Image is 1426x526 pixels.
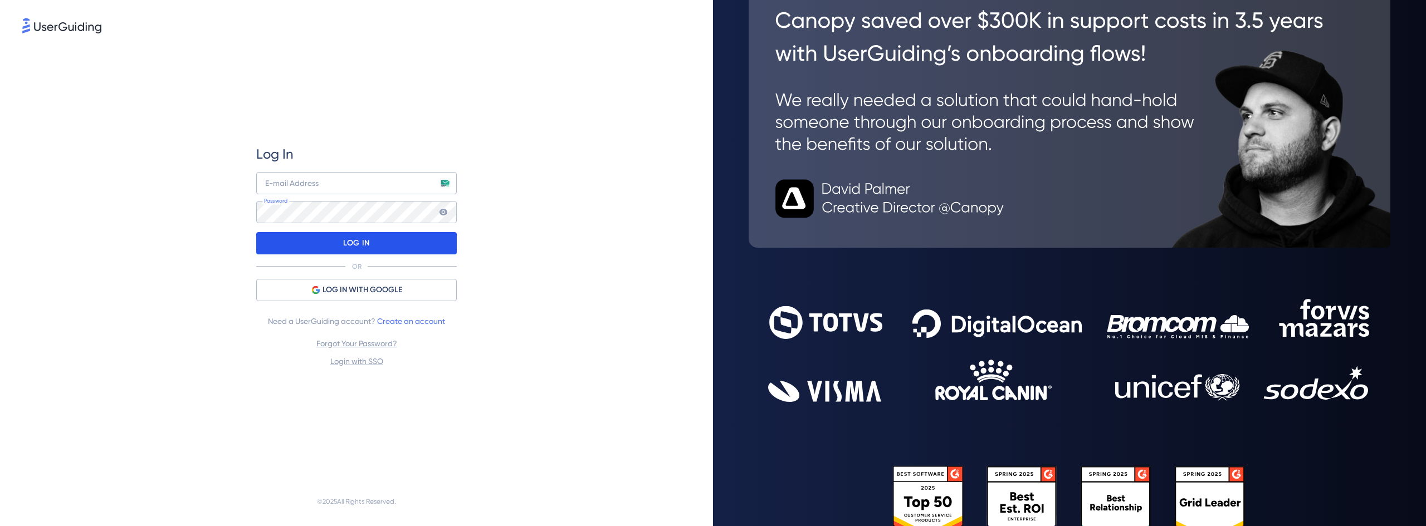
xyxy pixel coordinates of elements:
a: Forgot Your Password? [316,339,397,348]
a: Create an account [377,317,445,326]
span: LOG IN WITH GOOGLE [323,283,402,297]
span: © 2025 All Rights Reserved. [317,495,396,508]
input: example@company.com [256,172,457,194]
p: OR [352,262,362,271]
span: Need a UserGuiding account? [268,314,445,328]
p: LOG IN [343,234,369,252]
img: 9302ce2ac39453076f5bc0f2f2ca889b.svg [768,299,1371,401]
a: Login with SSO [330,357,383,366]
img: 8faab4ba6bc7696a72372aa768b0286c.svg [22,18,101,33]
span: Log In [256,145,294,163]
